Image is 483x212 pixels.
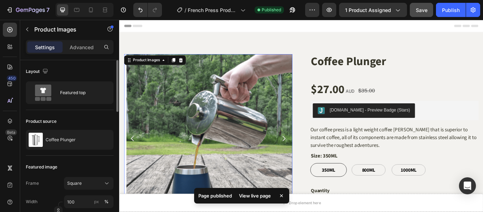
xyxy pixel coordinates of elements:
span: 1 product assigned [345,6,391,14]
div: Undo/Redo [133,3,162,17]
div: View live page [235,191,275,201]
div: Layout [26,67,50,76]
button: Publish [436,3,466,17]
div: $27.00 [223,73,263,90]
p: 7 [46,6,50,14]
legend: Size: 350ML [223,154,255,165]
label: Frame [26,180,39,187]
div: Open Intercom Messenger [459,177,476,194]
div: % [104,199,109,205]
button: 7 [3,3,53,17]
button: % [92,197,101,206]
span: Published [262,7,281,13]
iframe: Design area [119,20,483,212]
button: px [102,197,111,206]
button: Judge.me - Preview Badge (Stars) [226,97,345,114]
label: Width [26,199,37,205]
span: / [185,6,186,14]
div: Product Images [14,44,48,50]
div: Featured top [60,85,103,101]
div: $35.00 [278,78,299,87]
div: Publish [442,6,460,14]
div: Quantity [223,194,419,204]
button: Carousel Next Arrow [187,134,196,143]
button: Save [410,3,433,17]
p: Settings [35,44,55,51]
span: Our coffee press is a light weight coffee [PERSON_NAME] that is superior to instant coffee, all o... [223,124,417,150]
p: Advanced [70,44,94,51]
span: 800ML [281,171,300,179]
input: px% [64,195,114,208]
span: 350ML [235,171,253,179]
p: Page published [198,192,232,199]
p: Product Images [34,25,94,34]
img: product feature img [29,133,43,147]
div: Beta [5,130,17,135]
div: Product source [26,118,57,125]
span: Square [67,180,82,187]
img: Judgeme.png [231,102,240,110]
span: 1000ML [327,171,348,179]
p: AUD [264,78,274,88]
span: French Press Product Page [188,6,238,14]
div: Featured image [26,164,57,170]
div: px [94,199,99,205]
h2: Coffee Plunger [223,40,419,58]
button: Square [64,177,114,190]
span: Save [416,7,427,13]
p: Coffee Plunger [46,137,76,142]
div: 450 [7,75,17,81]
button: 1 product assigned [339,3,407,17]
div: [DOMAIN_NAME] - Preview Badge (Stars) [245,102,339,109]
